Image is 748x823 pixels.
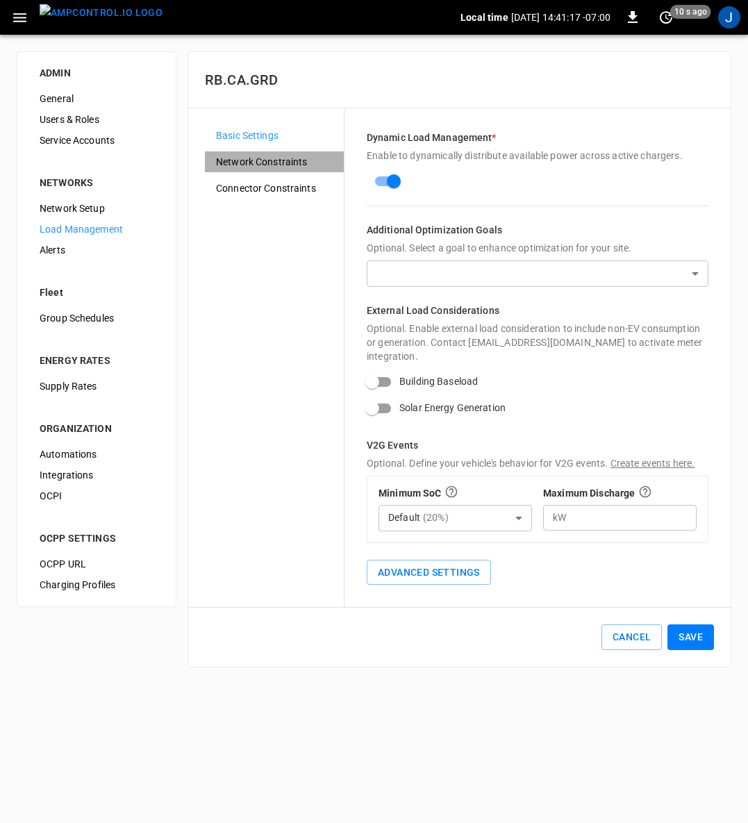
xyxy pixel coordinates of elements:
span: Create events here. [610,458,695,469]
span: Network Setup [40,201,153,216]
span: Solar Energy Generation [399,401,506,415]
span: Automations [40,447,153,462]
div: NETWORKS [40,176,153,190]
p: Minimum SoC [379,486,442,500]
div: Connector Constraints [205,178,344,199]
div: Fleet [40,285,153,299]
div: Network Setup [28,198,165,219]
span: Alerts [40,243,153,258]
div: Network Constraints [205,151,344,172]
div: Automations [28,444,165,465]
div: OCPP SETTINGS [40,531,153,545]
div: OCPI [28,485,165,506]
span: Supply Rates [40,379,153,394]
div: ADMIN [40,66,153,80]
span: Users & Roles [40,113,153,127]
button: Cancel [601,624,662,650]
span: Basic Settings [216,128,333,143]
div: profile-icon [718,6,740,28]
p: ( 20 %) [423,510,449,524]
h6: External Load Considerations [367,304,708,319]
div: ORGANIZATION [40,422,153,435]
span: Charging Profiles [40,578,153,592]
span: Load Management [40,222,153,237]
button: Save [667,624,714,650]
div: Maximum amount of power a vehicle is permitted to discharge during a V2G event. [638,485,652,502]
p: Maximum Discharge [543,486,635,500]
p: Local time [460,10,508,24]
p: Optional. Define your vehicle's behavior for V2G events. [367,456,708,470]
div: Default [379,505,532,531]
div: Basic Settings [205,125,344,146]
img: ampcontrol.io logo [40,4,163,22]
span: Group Schedules [40,311,153,326]
p: Enable to dynamically distribute available power across active chargers. [367,149,708,163]
span: Network Constraints [216,155,333,169]
h6: Additional Optimization Goals [367,223,708,238]
div: Supply Rates [28,376,165,397]
div: Group Schedules [28,308,165,329]
h6: Dynamic Load Management [367,131,708,146]
span: Service Accounts [40,133,153,148]
div: ENERGY RATES [40,354,153,367]
h6: V2G Events [367,438,708,454]
div: Integrations [28,465,165,485]
span: 10 s ago [670,5,711,19]
p: kW [553,510,566,525]
div: General [28,88,165,109]
div: Users & Roles [28,109,165,130]
div: Lowest allowable SoC the vehicle can reach during a V2G event. The default setting prevents full ... [444,485,458,502]
div: Service Accounts [28,130,165,151]
button: Advanced Settings [367,560,491,585]
p: Optional. Enable external load consideration to include non-EV consumption or generation. Contact... [367,322,708,363]
span: Integrations [40,468,153,483]
span: Connector Constraints [216,181,333,196]
div: Charging Profiles [28,574,165,595]
p: Optional. Select a goal to enhance optimization for your site. [367,241,708,255]
div: Alerts [28,240,165,260]
span: OCPI [40,489,153,504]
div: Load Management [28,219,165,240]
h6: RB.CA.GRD [205,69,714,91]
p: [DATE] 14:41:17 -07:00 [511,10,610,24]
span: General [40,92,153,106]
span: OCPP URL [40,557,153,572]
span: Building Baseload [399,374,478,389]
button: set refresh interval [655,6,677,28]
div: OCPP URL [28,554,165,574]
